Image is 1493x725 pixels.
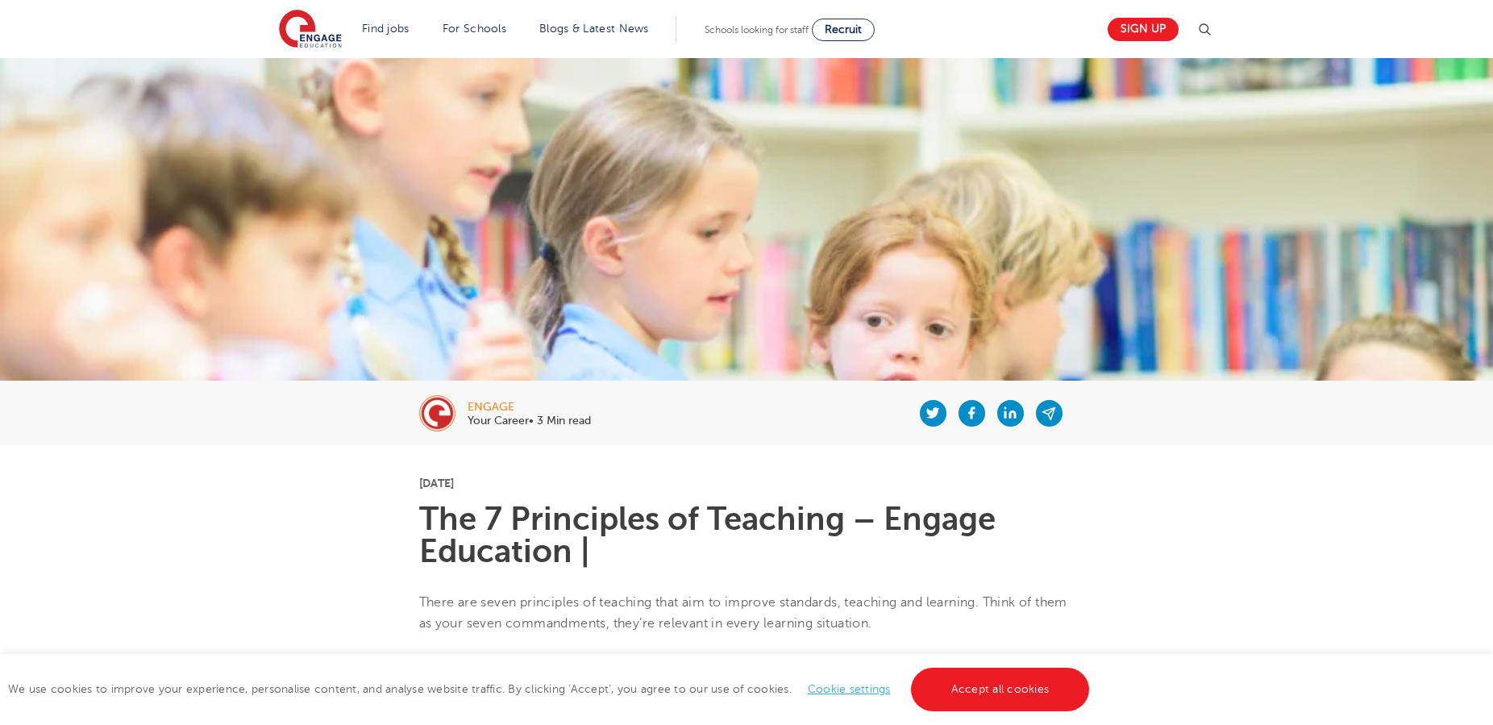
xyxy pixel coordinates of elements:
[419,477,1075,489] p: [DATE]
[825,23,862,35] span: Recruit
[419,503,1075,568] h1: The 7 Principles of Teaching – Engage Education |
[812,19,875,41] a: Recruit
[911,668,1090,711] a: Accept all cookies
[539,23,649,35] a: Blogs & Latest News
[279,10,342,50] img: Engage Education
[705,24,809,35] span: Schools looking for staff
[468,415,591,427] p: Your Career• 3 Min read
[1108,18,1179,41] a: Sign up
[443,23,506,35] a: For Schools
[362,23,410,35] a: Find jobs
[808,683,891,695] a: Cookie settings
[8,683,1093,695] span: We use cookies to improve your experience, personalise content, and analyse website traffic. By c...
[468,402,591,413] div: engage
[419,592,1075,635] p: There are seven principles of teaching that aim to improve standards, teaching and learning. Thin...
